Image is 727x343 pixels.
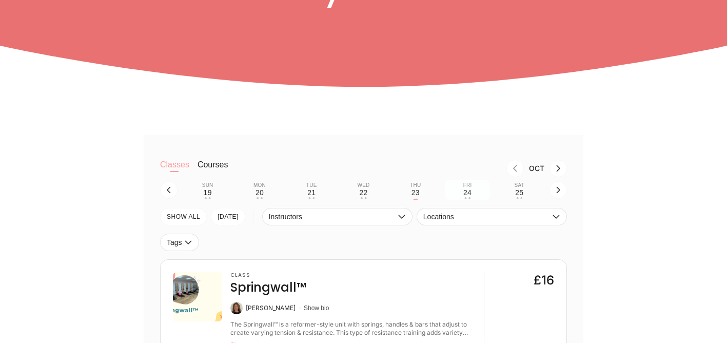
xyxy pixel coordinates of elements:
div: 25 [515,188,523,197]
img: Susanna Macaulay [230,302,243,314]
div: • • [516,197,522,199]
button: Tags [160,234,199,251]
img: 5d9617d8-c062-43cb-9683-4a4abb156b5d.png [173,272,222,321]
div: Sat [515,182,524,188]
button: Courses [198,160,228,180]
div: • • [360,197,366,199]
div: £16 [534,272,554,289]
div: Sun [202,182,213,188]
div: • • [308,197,315,199]
span: Locations [423,213,550,221]
h3: Class [230,272,306,278]
div: • • [205,197,211,199]
button: [DATE] [211,208,245,225]
button: Previous month, Sep [506,160,524,177]
button: SHOW All [160,208,207,225]
div: Fri [463,182,472,188]
div: [PERSON_NAME] [246,304,296,312]
div: 19 [204,188,212,197]
div: 24 [463,188,471,197]
div: Wed [357,182,369,188]
button: Show bio [304,304,329,312]
div: Thu [410,182,421,188]
div: 21 [307,188,316,197]
span: Instructors [269,213,396,221]
button: Locations [417,208,567,225]
div: Month Oct [524,164,549,173]
div: • • [464,197,470,199]
div: 20 [256,188,264,197]
div: Mon [253,182,266,188]
div: • • [257,197,263,199]
div: The Springwall™ is a reformer-style unit with springs, handles & bars that adjust to create varyi... [230,320,476,337]
button: Classes [160,160,189,180]
div: Tue [306,182,317,188]
nav: Month switch [244,160,567,177]
div: 22 [359,188,367,197]
div: 23 [411,188,420,197]
button: Instructors [262,208,412,225]
button: Next month, Nov [549,160,567,177]
h4: Springwall™ [230,279,306,296]
span: Tags [167,238,182,246]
